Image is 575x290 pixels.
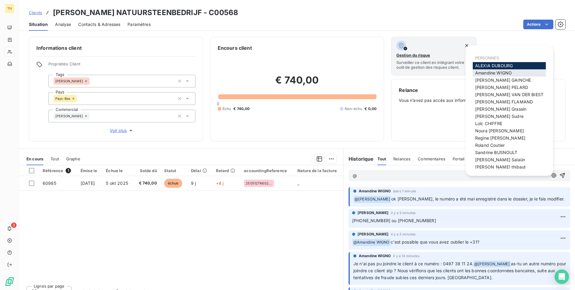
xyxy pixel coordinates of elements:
h3: [PERSON_NAME] NATUURSTEENBEDRIJF - C00568 [53,7,238,18]
span: [PERSON_NAME] thibaut [475,164,526,169]
input: Ajouter une valeur [90,113,94,119]
div: Statut [164,168,184,173]
div: Nature de la facture [297,168,340,173]
span: 0 [217,101,219,106]
span: [PERSON_NAME] PELARD [475,85,528,90]
span: il y a 3 minutes [391,232,416,236]
h6: Informations client [36,44,195,52]
div: Échue le [106,168,130,173]
span: Situation [29,21,48,27]
span: Analyse [55,21,71,27]
button: Voir plus [48,127,195,134]
div: accountingReference [244,168,290,173]
span: @ [PERSON_NAME] [354,196,391,203]
span: Paramètres [128,21,151,27]
span: il y a 14 minutes [393,254,420,258]
span: [PERSON_NAME] Grassin [475,106,526,112]
span: Graphe [66,156,80,161]
span: as-tu un autre numéro pour joindre ce client stp ? Nous vérifions que les clients ont les bonnes ... [353,261,567,280]
span: Surveiller ce client en intégrant votre outil de gestion des risques client. [396,60,471,70]
h2: € 740,00 [218,74,377,92]
span: Pays-Bas [55,97,70,100]
span: @ [353,173,357,178]
span: [PERSON_NAME] Salaün [475,157,525,162]
div: Open Intercom Messenger [555,270,569,284]
span: Regine [PERSON_NAME] [475,135,525,140]
div: Référence [43,168,73,173]
button: Actions [523,20,553,29]
span: [PERSON_NAME] [55,79,83,83]
input: Ajouter une valeur [90,78,94,84]
span: Amandine WIGNO [359,188,391,194]
span: échue [164,179,182,188]
span: ALEXIA DUBOURG [475,63,513,68]
span: Tout [377,156,386,161]
span: [PERSON_NAME] [358,210,389,216]
div: TH [5,4,14,13]
span: Tout [51,156,59,161]
span: PERSONNES [475,55,499,60]
span: € 0,00 [364,106,377,112]
span: c'est possible que vous avez oublier le +31? [391,239,479,244]
span: 3 [11,222,17,228]
span: € 740,00 [233,106,250,112]
span: ok [PERSON_NAME], le numéro a été mal enregistré dans le dossier, je le fais modifier. [391,196,564,201]
span: Amandine WIGNO [359,253,391,259]
span: Voir plus [110,128,134,134]
div: Solde dû [137,168,157,173]
span: @ [PERSON_NAME] [473,261,511,268]
span: Non-échu [345,106,362,112]
span: [DATE] [81,181,95,186]
span: Noura [PERSON_NAME] [475,128,524,133]
span: Je n'ai pas pu joindre le client à ce numéro : 0497 38 11 24. [353,261,473,266]
div: Vous n’avez pas accès aux informations de relance de ce client. [399,87,558,134]
input: Ajouter une valeur [77,96,82,101]
span: [PERSON_NAME] VAN DER BIEST [475,92,543,97]
span: 1 [66,168,71,173]
span: [PERSON_NAME] FLAMAND [475,99,533,104]
span: 9 j [191,181,196,186]
span: Relances [393,156,410,161]
span: [PERSON_NAME] GAINCHE [475,77,531,83]
span: 250512TK60299AW [246,181,272,185]
span: Loïc CHIFFRE [475,121,502,126]
img: Logo LeanPay [5,277,14,286]
div: Délai [191,168,209,173]
span: Contacts & Adresses [78,21,120,27]
span: Amandine WIGNO [475,70,512,75]
span: _ [297,181,299,186]
span: 60985 [43,181,56,186]
h6: Historique [344,155,374,162]
span: @ Amandine WIGNO [352,239,390,246]
h6: Encours client [218,44,252,52]
span: Propriétés Client [48,61,195,70]
span: +4 j [216,181,224,186]
span: [PERSON_NAME] [55,114,83,118]
h6: Relance [399,87,558,94]
a: Clients [29,10,42,16]
span: [PERSON_NAME] Sudre [475,114,524,119]
span: En cours [26,156,43,161]
span: Portail client [453,156,476,161]
span: [PERSON_NAME] [358,232,389,237]
span: Sandrine BUSNOULT [475,150,518,155]
span: 5 okt 2025 [106,181,128,186]
span: Échu [223,106,231,112]
span: Commentaires [418,156,445,161]
span: dans 1 minute [393,189,416,193]
span: [PHONE_NUMBER] ou [PHONE_NUMBER] [352,218,436,223]
div: Émise le [81,168,99,173]
div: Retard [216,168,237,173]
span: Clients [29,10,42,15]
span: il y a 3 minutes [391,211,416,215]
span: Gestion du risque [396,53,430,58]
button: Gestion du risqueSurveiller ce client en intégrant votre outil de gestion des risques client. [391,37,476,75]
span: Roland Coutier [475,143,505,148]
span: € 740,00 [137,180,157,186]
